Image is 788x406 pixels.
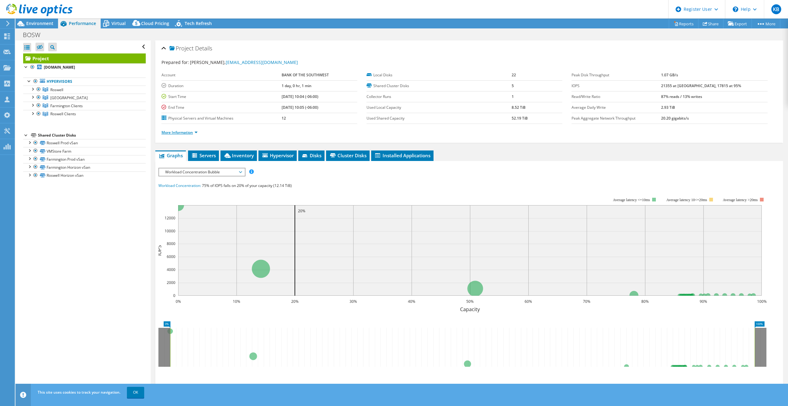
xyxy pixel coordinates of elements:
a: [EMAIL_ADDRESS][DOMAIN_NAME] [226,59,298,65]
b: 2.93 TiB [661,105,675,110]
a: Export [723,19,752,28]
label: Physical Servers and Virtual Machines [161,115,282,121]
label: Account [161,72,282,78]
svg: \n [733,6,738,12]
span: Cloud Pricing [141,20,169,26]
text: IOPS [156,245,163,256]
div: Shared Cluster Disks [38,132,146,139]
label: End Time [161,104,282,111]
text: Average latency >20ms [723,198,758,202]
label: IOPS [572,83,661,89]
a: Share [698,19,723,28]
span: Disks [301,152,321,159]
tspan: Average latency <=10ms [613,198,650,202]
label: Used Shared Capacity [367,115,511,121]
text: 4000 [167,267,175,272]
label: Collector Runs [367,94,511,100]
b: 12 [282,116,286,121]
span: Installed Applications [374,152,430,159]
a: Hypervisors [23,78,146,86]
a: Farmington Clients [23,102,146,110]
span: Roswell Clients [50,111,76,116]
span: Roswell [50,87,63,92]
text: 8000 [167,241,175,246]
text: 0% [175,299,181,304]
text: 10% [233,299,240,304]
span: KB [771,4,781,14]
label: Average Daily Write [572,104,661,111]
b: BANK OF THE SOUTHWEST [282,72,329,78]
text: 0 [173,293,175,298]
a: VMStore Farm [23,147,146,155]
b: 22 [512,72,516,78]
span: Hypervisor [262,152,294,159]
b: [DATE] 10:04 (-06:00) [282,94,318,99]
text: 10000 [165,228,175,234]
span: Workload Concentration: [158,183,201,188]
a: OK [127,387,144,398]
text: 70% [583,299,590,304]
a: More Information [161,130,198,135]
text: 30% [350,299,357,304]
label: Prepared for: [161,59,189,65]
a: Farmington Horizon vSan [23,163,146,171]
text: 40% [408,299,415,304]
span: Workload Concentration Bubble [162,168,241,176]
span: Cluster Disks [329,152,367,159]
b: 1.07 GB/s [661,72,678,78]
b: 52.19 TiB [512,116,528,121]
a: Reports [669,19,698,28]
span: This site uses cookies to track your navigation. [38,390,120,395]
span: [PERSON_NAME], [190,59,298,65]
text: 80% [641,299,649,304]
span: Virtual [111,20,126,26]
b: 5 [512,83,514,88]
label: Start Time [161,94,282,100]
label: Peak Disk Throughput [572,72,661,78]
tspan: Average latency 10<=20ms [666,198,707,202]
label: Shared Cluster Disks [367,83,511,89]
b: 1 [512,94,514,99]
label: Duration [161,83,282,89]
text: 60% [525,299,532,304]
a: Farmington [23,94,146,102]
a: Roswell [23,86,146,94]
span: Tech Refresh [185,20,212,26]
a: Project [23,53,146,63]
text: 20% [298,208,305,214]
text: 6000 [167,254,175,259]
a: Roswell Clients [23,110,146,118]
span: Details [195,44,212,52]
text: 50% [466,299,474,304]
span: Inventory [224,152,254,159]
label: Read/Write Ratio [572,94,661,100]
b: 21355 at [GEOGRAPHIC_DATA], 17815 at 95% [661,83,741,88]
text: Capacity [460,306,480,313]
text: 2000 [167,280,175,285]
text: 90% [700,299,707,304]
a: More [752,19,780,28]
span: 75% of IOPS falls on 20% of your capacity (12.14 TiB) [202,183,292,188]
span: Farmington Clients [50,103,83,108]
b: [DOMAIN_NAME] [44,65,75,70]
text: 100% [757,299,766,304]
span: Project [170,45,194,52]
a: Roswell Prod vSan [23,139,146,147]
h1: BOSW [20,32,50,38]
span: Servers [191,152,216,159]
a: Roswell Horizon vSan [23,171,146,180]
b: 87% reads / 13% writes [661,94,702,99]
text: 12000 [165,215,175,221]
label: Peak Aggregate Network Throughput [572,115,661,121]
text: 20% [291,299,299,304]
label: Used Local Capacity [367,104,511,111]
span: [GEOGRAPHIC_DATA] [50,95,88,100]
b: 8.52 TiB [512,105,526,110]
a: [DOMAIN_NAME] [23,63,146,71]
span: Performance [69,20,96,26]
a: Farmington Prod vSan [23,155,146,163]
label: Local Disks [367,72,511,78]
b: [DATE] 10:05 (-06:00) [282,105,318,110]
span: Graphs [158,152,183,159]
span: Environment [26,20,53,26]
